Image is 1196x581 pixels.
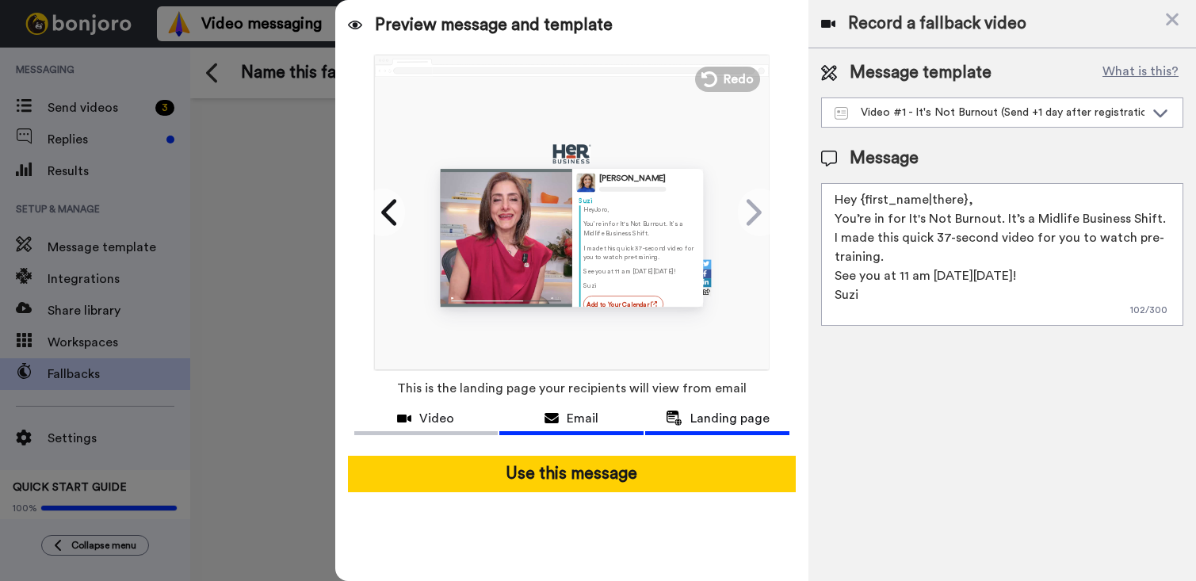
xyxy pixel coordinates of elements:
button: What is this? [1098,61,1183,85]
img: player-controls-full.svg [440,291,571,306]
button: Redo [695,67,760,92]
span: Video [419,409,454,428]
p: Hey Joro , [583,205,696,214]
div: [PERSON_NAME] [599,174,666,184]
span: This is the landing page your recipients will view from email [397,371,747,406]
button: Use this message [348,456,797,492]
div: Suzi [579,196,696,204]
p: See you at 11 am [DATE][DATE]! [583,266,696,275]
span: Message [850,147,919,170]
img: Message-temps.svg [835,107,848,120]
span: Redo [724,70,754,89]
p: Suzi [583,281,696,290]
p: I made this quick 37-second video for you to watch pre-training. [583,243,696,262]
p: You’re in for It's Not Burnout. It’s a Midlife Business Shift. [583,220,696,238]
div: Video #1 - It's Not Burnout (Send +1 day after registration ) [835,105,1144,120]
span: Email [567,409,598,428]
img: Profile Image [576,173,595,192]
img: a43e26e7-ec3e-4505-b363-32f7a56ded3a [553,144,590,163]
span: Message template [850,61,992,85]
span: Landing page [690,409,770,428]
textarea: Hey {first_name|there}, You’re in for It's Not Burnout. It’s a Midlife Business Shift. I made thi... [821,183,1183,326]
a: Add to Your Calendar [583,296,663,312]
